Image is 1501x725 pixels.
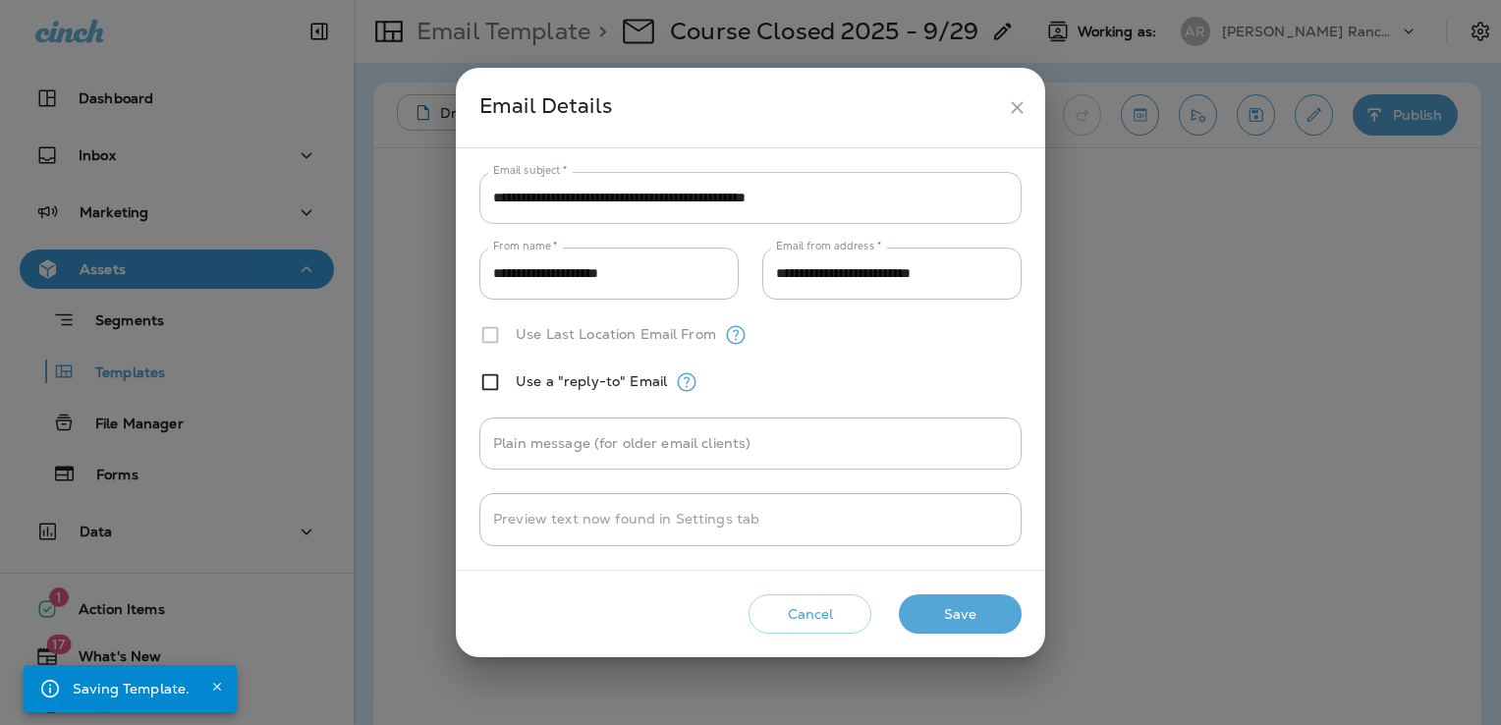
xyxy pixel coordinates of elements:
[516,326,716,342] label: Use Last Location Email From
[205,675,229,698] button: Close
[899,594,1022,635] button: Save
[479,89,999,126] div: Email Details
[749,594,871,635] button: Cancel
[493,163,568,178] label: Email subject
[493,239,558,253] label: From name
[516,373,667,389] label: Use a "reply-to" Email
[73,671,190,706] div: Saving Template.
[776,239,881,253] label: Email from address
[999,89,1035,126] button: close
